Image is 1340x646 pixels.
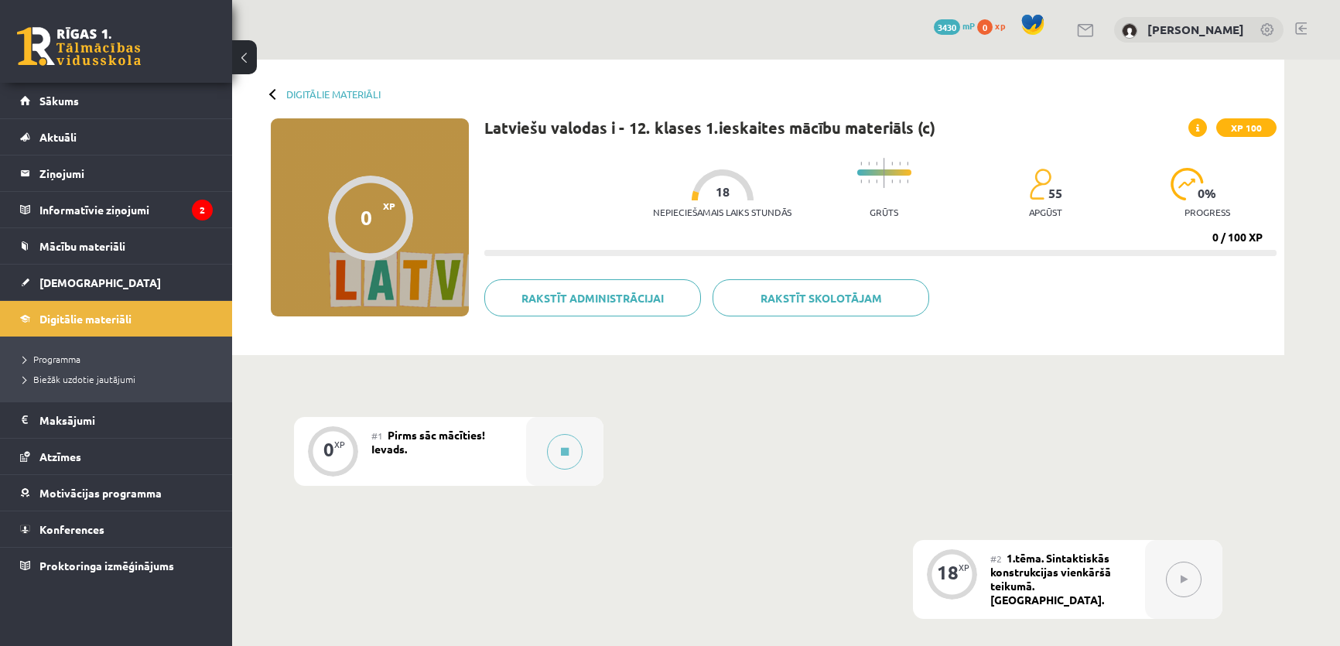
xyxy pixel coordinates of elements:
[20,228,213,264] a: Mācību materiāli
[1216,118,1277,137] span: XP 100
[39,192,213,227] legend: Informatīvie ziņojumi
[20,439,213,474] a: Atzīmes
[995,19,1005,32] span: xp
[1029,168,1051,200] img: students-c634bb4e5e11cddfef0936a35e636f08e4e9abd3cc4e673bd6f9a4125e45ecb1.svg
[371,428,485,456] span: Pirms sāc mācīties! Ievads.
[891,179,893,183] img: icon-short-line-57e1e144782c952c97e751825c79c345078a6d821885a25fce030b3d8c18986b.svg
[23,352,217,366] a: Programma
[934,19,960,35] span: 3430
[39,156,213,191] legend: Ziņojumi
[937,566,959,579] div: 18
[1147,22,1244,37] a: [PERSON_NAME]
[990,552,1002,565] span: #2
[484,118,935,137] h1: Latviešu valodas i - 12. klases 1.ieskaites mācību materiāls (c)
[959,563,969,572] div: XP
[20,301,213,337] a: Digitālie materiāli
[876,162,877,166] img: icon-short-line-57e1e144782c952c97e751825c79c345078a6d821885a25fce030b3d8c18986b.svg
[653,207,791,217] p: Nepieciešamais laiks stundās
[484,279,701,316] a: Rakstīt administrācijai
[20,265,213,300] a: [DEMOGRAPHIC_DATA]
[23,373,135,385] span: Biežāk uzdotie jautājumi
[39,559,174,573] span: Proktoringa izmēģinājums
[20,475,213,511] a: Motivācijas programma
[39,402,213,438] legend: Maksājumi
[716,185,730,199] span: 18
[20,119,213,155] a: Aktuāli
[876,179,877,183] img: icon-short-line-57e1e144782c952c97e751825c79c345078a6d821885a25fce030b3d8c18986b.svg
[371,429,383,442] span: #1
[20,402,213,438] a: Maksājumi
[192,200,213,220] i: 2
[1029,207,1062,217] p: apgūst
[891,162,893,166] img: icon-short-line-57e1e144782c952c97e751825c79c345078a6d821885a25fce030b3d8c18986b.svg
[39,522,104,536] span: Konferences
[870,207,898,217] p: Grūts
[286,88,381,100] a: Digitālie materiāli
[860,162,862,166] img: icon-short-line-57e1e144782c952c97e751825c79c345078a6d821885a25fce030b3d8c18986b.svg
[20,192,213,227] a: Informatīvie ziņojumi2
[899,179,901,183] img: icon-short-line-57e1e144782c952c97e751825c79c345078a6d821885a25fce030b3d8c18986b.svg
[868,162,870,166] img: icon-short-line-57e1e144782c952c97e751825c79c345078a6d821885a25fce030b3d8c18986b.svg
[1198,186,1217,200] span: 0 %
[23,372,217,386] a: Biežāk uzdotie jautājumi
[17,27,141,66] a: Rīgas 1. Tālmācības vidusskola
[39,486,162,500] span: Motivācijas programma
[868,179,870,183] img: icon-short-line-57e1e144782c952c97e751825c79c345078a6d821885a25fce030b3d8c18986b.svg
[20,83,213,118] a: Sākums
[39,449,81,463] span: Atzīmes
[990,551,1111,607] span: 1.tēma. Sintaktiskās konstrukcijas vienkāršā teikumā. [GEOGRAPHIC_DATA].
[334,440,345,449] div: XP
[39,94,79,108] span: Sākums
[1122,23,1137,39] img: Stīvens Kuzmenko
[899,162,901,166] img: icon-short-line-57e1e144782c952c97e751825c79c345078a6d821885a25fce030b3d8c18986b.svg
[20,156,213,191] a: Ziņojumi
[713,279,929,316] a: Rakstīt skolotājam
[39,239,125,253] span: Mācību materiāli
[860,179,862,183] img: icon-short-line-57e1e144782c952c97e751825c79c345078a6d821885a25fce030b3d8c18986b.svg
[1171,168,1204,200] img: icon-progress-161ccf0a02000e728c5f80fcf4c31c7af3da0e1684b2b1d7c360e028c24a22f1.svg
[907,179,908,183] img: icon-short-line-57e1e144782c952c97e751825c79c345078a6d821885a25fce030b3d8c18986b.svg
[977,19,1013,32] a: 0 xp
[39,130,77,144] span: Aktuāli
[907,162,908,166] img: icon-short-line-57e1e144782c952c97e751825c79c345078a6d821885a25fce030b3d8c18986b.svg
[361,206,372,229] div: 0
[20,548,213,583] a: Proktoringa izmēģinājums
[1048,186,1062,200] span: 55
[934,19,975,32] a: 3430 mP
[884,158,885,188] img: icon-long-line-d9ea69661e0d244f92f715978eff75569469978d946b2353a9bb055b3ed8787d.svg
[383,200,395,211] span: XP
[323,443,334,456] div: 0
[20,511,213,547] a: Konferences
[23,353,80,365] span: Programma
[977,19,993,35] span: 0
[1184,207,1230,217] p: progress
[39,312,132,326] span: Digitālie materiāli
[39,275,161,289] span: [DEMOGRAPHIC_DATA]
[962,19,975,32] span: mP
